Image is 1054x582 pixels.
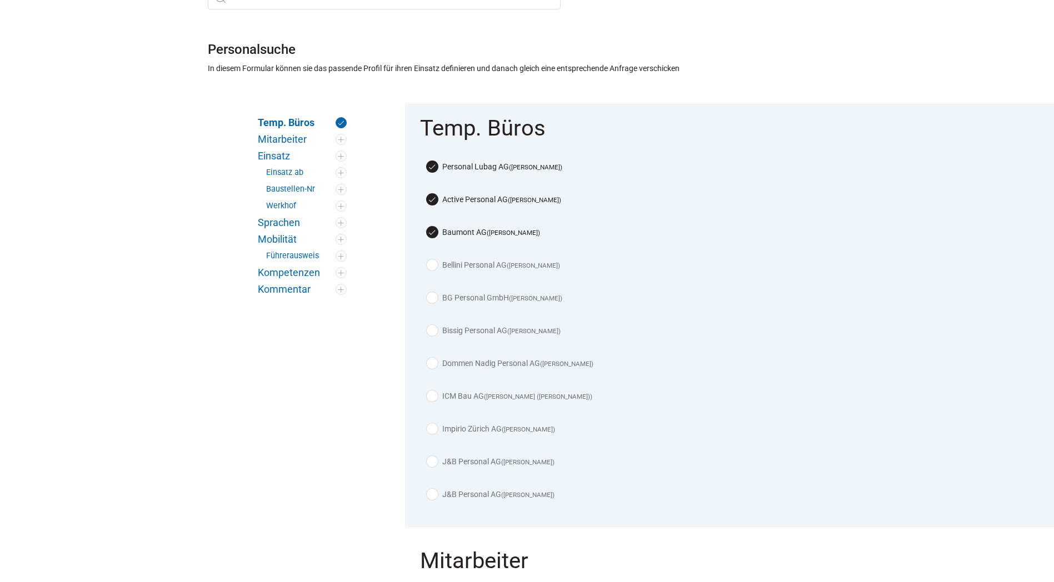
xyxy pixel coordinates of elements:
small: ([PERSON_NAME]) [540,360,593,368]
small: ([PERSON_NAME]) [487,229,540,237]
a: Kommentar [258,284,347,295]
legend: Temp. Büros [419,117,849,153]
a: Temp. Büros [258,117,347,128]
label: Active Personal AG [427,194,561,205]
small: ([PERSON_NAME]) [507,262,560,269]
small: ([PERSON_NAME]) [508,196,561,204]
label: Dommen Nadig Personal AG [427,358,593,369]
label: ICM Bau AG [427,390,592,402]
a: Sprachen [258,217,347,228]
label: BG Personal GmbH [427,292,562,304]
small: ([PERSON_NAME]) [501,458,555,466]
label: Bissig Personal AG [427,325,561,337]
small: ([PERSON_NAME]) [507,327,561,335]
a: Einsatz ab [266,167,347,178]
a: Mitarbeiter [258,134,347,145]
a: Baustellen-Nr [266,184,347,195]
h1: Personalsuche [208,38,847,61]
small: ([PERSON_NAME]) [501,491,555,499]
small: ([PERSON_NAME]) [509,163,562,171]
a: Kompetenzen [258,267,347,278]
label: J&B Personal AG [427,456,555,468]
a: Mobilität [258,234,347,245]
small: ([PERSON_NAME] ([PERSON_NAME])) [484,393,592,400]
label: Impirio Zürich AG [427,423,555,435]
label: Personal Lubag AG [427,161,562,173]
label: J&B Personal AG [427,489,555,500]
a: Führerausweis [266,250,347,262]
a: Werkhof [266,200,347,212]
p: In diesem Formular können sie das passende Profil für ihren Einsatz definieren und danach gleich ... [208,64,680,73]
small: ([PERSON_NAME]) [502,425,555,433]
small: ([PERSON_NAME]) [509,294,562,302]
a: Einsatz [258,150,347,162]
label: Bellini Personal AG [427,259,560,271]
label: Baumont AG [427,227,540,238]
